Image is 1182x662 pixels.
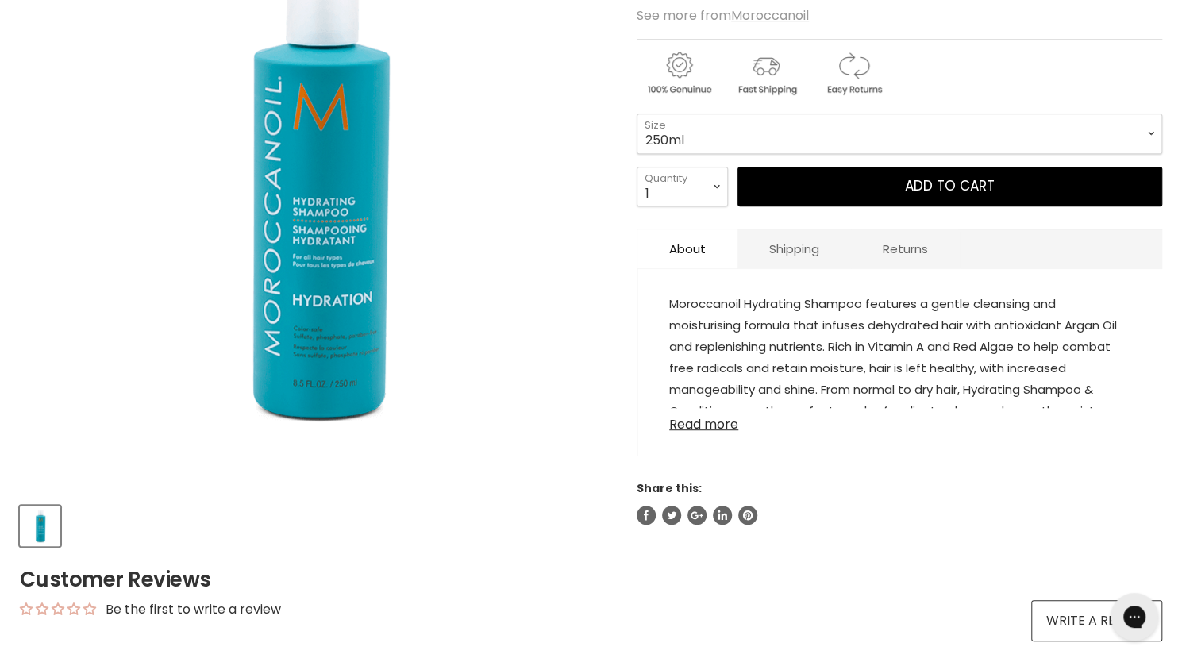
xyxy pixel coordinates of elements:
h2: Customer Reviews [20,565,1162,594]
a: Returns [851,229,960,268]
button: Add to cart [737,167,1162,206]
a: Write a review [1031,600,1162,641]
button: Moroccanoil Hydrating Shampoo [20,506,60,546]
div: Be the first to write a review [106,601,281,618]
select: Quantity [637,167,728,206]
iframe: Gorgias live chat messenger [1103,587,1166,646]
img: Moroccanoil Hydrating Shampoo [21,507,59,545]
a: Read more [669,408,1130,432]
aside: Share this: [637,481,1162,524]
img: genuine.gif [637,49,721,98]
span: Share this: [637,480,702,496]
span: See more from [637,6,809,25]
img: returns.gif [811,49,895,98]
span: Moroccanoil Hydrating Shampoo features a gentle cleansing and moisturising formula that infuses d... [669,295,1117,441]
div: Product thumbnails [17,501,610,546]
span: Add to cart [905,176,995,195]
a: Shipping [737,229,851,268]
img: shipping.gif [724,49,808,98]
a: About [637,229,737,268]
a: Moroccanoil [731,6,809,25]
